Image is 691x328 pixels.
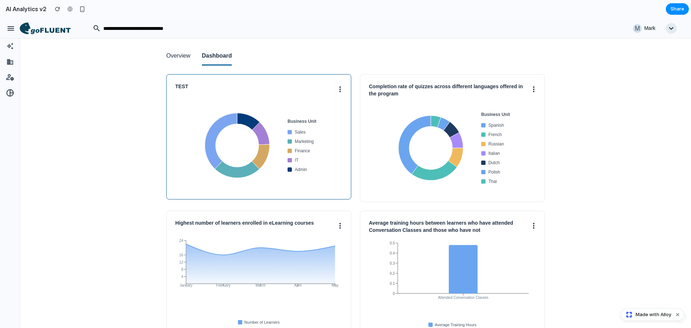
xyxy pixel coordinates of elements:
button: Share [666,3,689,15]
span: Share [670,5,684,13]
a: Made with Alloy [621,311,672,318]
span: Made with Alloy [636,311,671,318]
h2: AI Analytics v2 [3,5,46,13]
button: Dismiss watermark [673,310,682,319]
